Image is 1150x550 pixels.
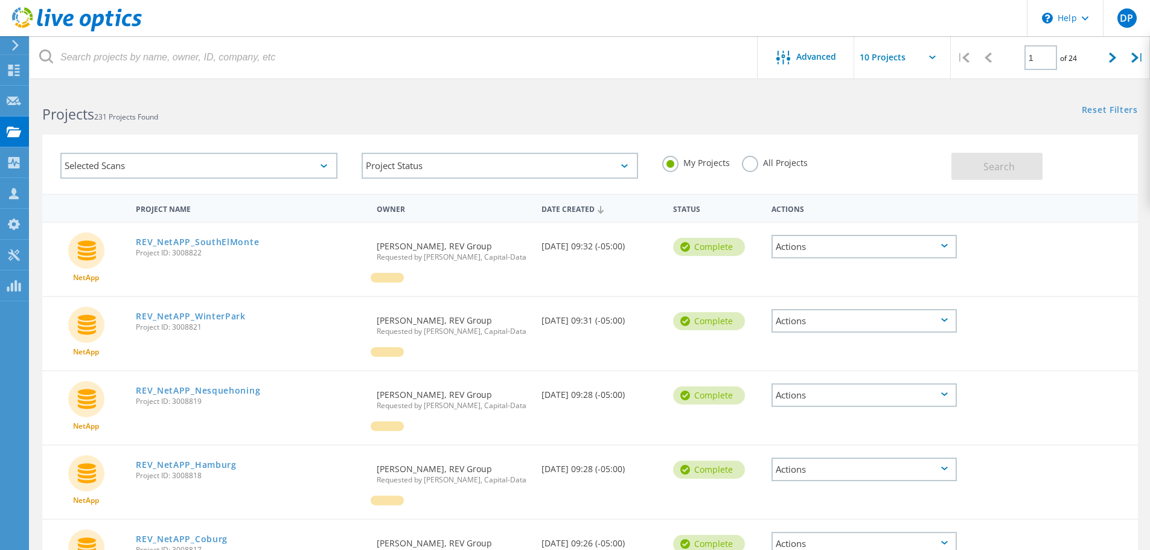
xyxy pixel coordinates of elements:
[371,223,535,273] div: [PERSON_NAME], REV Group
[667,197,765,219] div: Status
[377,476,529,484] span: Requested by [PERSON_NAME], Capital-Data
[535,371,667,411] div: [DATE] 09:28 (-05:00)
[771,235,957,258] div: Actions
[983,160,1015,173] span: Search
[1125,36,1150,79] div: |
[73,423,99,430] span: NetApp
[73,274,99,281] span: NetApp
[742,156,808,167] label: All Projects
[30,36,758,78] input: Search projects by name, owner, ID, company, etc
[535,197,667,220] div: Date Created
[535,223,667,263] div: [DATE] 09:32 (-05:00)
[1060,53,1077,63] span: of 24
[94,112,158,122] span: 231 Projects Found
[362,153,639,179] div: Project Status
[136,249,365,257] span: Project ID: 3008822
[673,386,745,405] div: Complete
[60,153,337,179] div: Selected Scans
[951,153,1043,180] button: Search
[673,312,745,330] div: Complete
[136,238,259,246] a: REV_NetAPP_SouthElMonte
[136,324,365,331] span: Project ID: 3008821
[1082,106,1138,116] a: Reset Filters
[371,297,535,347] div: [PERSON_NAME], REV Group
[535,446,667,485] div: [DATE] 09:28 (-05:00)
[136,461,237,469] a: REV_NetAPP_Hamburg
[377,328,529,335] span: Requested by [PERSON_NAME], Capital-Data
[796,53,836,61] span: Advanced
[662,156,730,167] label: My Projects
[771,383,957,407] div: Actions
[765,197,963,219] div: Actions
[771,309,957,333] div: Actions
[673,238,745,256] div: Complete
[136,386,260,395] a: REV_NetAPP_Nesquehoning
[73,348,99,356] span: NetApp
[1042,13,1053,24] svg: \n
[130,197,371,219] div: Project Name
[136,312,246,321] a: REV_NetAPP_WinterPark
[377,402,529,409] span: Requested by [PERSON_NAME], Capital-Data
[951,36,976,79] div: |
[73,497,99,504] span: NetApp
[771,458,957,481] div: Actions
[371,197,535,219] div: Owner
[371,446,535,496] div: [PERSON_NAME], REV Group
[377,254,529,261] span: Requested by [PERSON_NAME], Capital-Data
[136,398,365,405] span: Project ID: 3008819
[136,472,365,479] span: Project ID: 3008818
[1120,13,1133,23] span: DP
[12,25,142,34] a: Live Optics Dashboard
[42,104,94,124] b: Projects
[535,297,667,337] div: [DATE] 09:31 (-05:00)
[136,535,228,543] a: REV_NetAPP_Coburg
[673,461,745,479] div: Complete
[371,371,535,421] div: [PERSON_NAME], REV Group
